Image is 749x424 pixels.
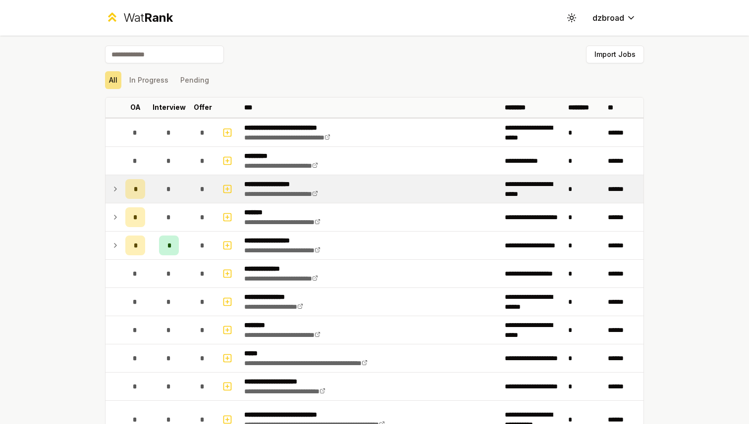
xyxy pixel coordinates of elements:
button: In Progress [125,71,172,89]
button: Import Jobs [586,46,644,63]
span: Rank [144,10,173,25]
a: WatRank [105,10,173,26]
p: Interview [153,102,186,112]
span: dzbroad [592,12,624,24]
button: Pending [176,71,213,89]
p: Offer [194,102,212,112]
div: Wat [123,10,173,26]
button: dzbroad [585,9,644,27]
button: All [105,71,121,89]
p: OA [130,102,141,112]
